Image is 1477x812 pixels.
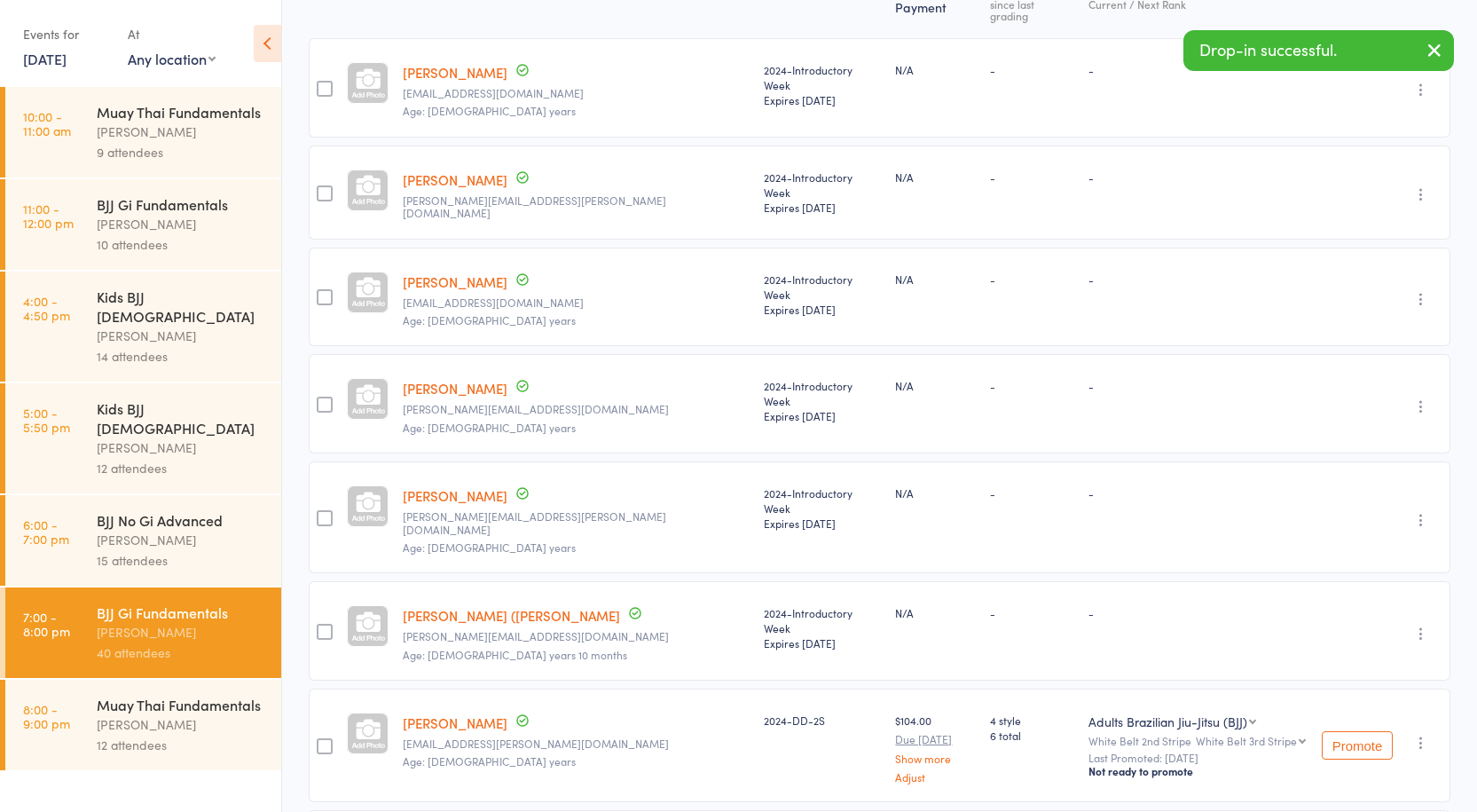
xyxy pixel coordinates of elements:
a: [PERSON_NAME] ([PERSON_NAME] [403,606,620,625]
div: [PERSON_NAME] [97,714,266,735]
time: 5:00 - 5:50 pm [23,406,70,434]
div: N/A [895,272,975,287]
div: 14 attendees [97,346,266,367]
span: Age: [DEMOGRAPHIC_DATA] years [403,540,576,555]
small: Due [DATE] [895,733,975,745]
div: - [1088,272,1308,287]
small: Last Promoted: [DATE] [1088,752,1308,764]
div: [PERSON_NAME] [97,326,266,346]
div: - [1088,169,1308,185]
small: Joshua.kim43@yahoo.com [403,403,750,415]
div: BJJ No Gi Advanced [97,510,266,530]
small: Wasydney@hotmail.com [403,630,750,643]
a: [PERSON_NAME] [403,379,507,398]
a: [DATE] [23,49,67,68]
div: 2024-Introductory Week [764,62,881,107]
div: BJJ Gi Fundamentals [97,194,266,214]
div: Any location [128,49,216,68]
a: 5:00 -5:50 pmKids BJJ [DEMOGRAPHIC_DATA][PERSON_NAME]12 attendees [5,383,281,493]
div: 15 attendees [97,550,266,571]
div: Kids BJJ [DEMOGRAPHIC_DATA] [97,398,266,438]
div: [PERSON_NAME] [97,438,266,458]
a: Show more [895,753,975,764]
div: Not ready to promote [1088,764,1308,778]
div: N/A [895,169,975,185]
time: 7:00 - 8:00 pm [23,610,70,638]
span: 6 total [990,728,1074,743]
div: N/A [895,378,975,393]
div: Expires [DATE] [764,516,881,531]
div: - [990,378,1074,393]
div: 2024-Introductory Week [764,605,881,650]
a: 7:00 -8:00 pmBJJ Gi Fundamentals[PERSON_NAME]40 attendees [5,587,281,678]
a: 11:00 -12:00 pmBJJ Gi Fundamentals[PERSON_NAME]10 attendees [5,179,281,270]
div: Expires [DATE] [764,302,881,317]
div: - [1088,485,1308,501]
a: [PERSON_NAME] [403,170,507,189]
a: [PERSON_NAME] [403,713,507,732]
div: - [990,272,1074,287]
a: Adjust [895,771,975,783]
span: Age: [DEMOGRAPHIC_DATA] years [403,420,576,435]
div: - [990,62,1074,77]
div: [PERSON_NAME] [97,122,266,142]
div: Muay Thai Fundamentals [97,695,266,714]
time: 6:00 - 7:00 pm [23,517,69,546]
div: White Belt 3rd Stripe [1196,735,1297,746]
div: 9 attendees [97,142,266,162]
div: 12 attendees [97,458,266,478]
div: Expires [DATE] [764,92,881,107]
div: Adults Brazilian Jiu-Jitsu (BJJ) [1088,713,1247,730]
div: Drop-in successful. [1183,30,1454,71]
div: N/A [895,485,975,501]
div: N/A [895,605,975,620]
div: Expires [DATE] [764,635,881,650]
small: Marcia.lai@gmail.com [403,194,750,220]
div: - [990,169,1074,185]
small: chenhaorui2004@gmail.com [403,87,750,99]
div: [PERSON_NAME] [97,530,266,550]
div: $104.00 [895,713,975,783]
div: 2024-Introductory Week [764,169,881,215]
span: Age: [DEMOGRAPHIC_DATA] years 10 months [403,647,627,662]
a: 10:00 -11:00 amMuay Thai Fundamentals[PERSON_NAME]9 attendees [5,87,281,177]
small: Aidan.thompson2147@gmail.com [403,296,750,309]
span: Age: [DEMOGRAPHIC_DATA] years [403,753,576,769]
a: 4:00 -4:50 pmKids BJJ [DEMOGRAPHIC_DATA][PERSON_NAME]14 attendees [5,272,281,382]
div: [PERSON_NAME] [97,214,266,234]
div: Kids BJJ [DEMOGRAPHIC_DATA] [97,287,266,326]
div: Events for [23,20,110,49]
a: 6:00 -7:00 pmBJJ No Gi Advanced[PERSON_NAME]15 attendees [5,495,281,586]
div: 10 attendees [97,234,266,255]
div: 2024-Introductory Week [764,378,881,423]
span: 4 style [990,713,1074,728]
a: [PERSON_NAME] [403,272,507,291]
small: Patrick.espiritu@icloud.com [403,510,750,536]
div: 2024-Introductory Week [764,272,881,317]
div: - [1088,605,1308,620]
div: 2024-Introductory Week [764,485,881,531]
time: 8:00 - 9:00 pm [23,702,70,730]
div: - [1088,378,1308,393]
div: Expires [DATE] [764,200,881,215]
div: - [990,605,1074,620]
div: - [1088,62,1308,77]
div: Muay Thai Fundamentals [97,102,266,122]
div: 12 attendees [97,735,266,755]
time: 4:00 - 4:50 pm [23,294,70,322]
a: [PERSON_NAME] [403,486,507,505]
button: Promote [1322,731,1393,760]
a: [PERSON_NAME] [403,63,507,82]
div: [PERSON_NAME] [97,622,266,643]
time: 11:00 - 12:00 pm [23,201,74,230]
div: - [990,485,1074,501]
div: White Belt 2nd Stripe [1088,735,1308,746]
div: BJJ Gi Fundamentals [97,603,266,622]
time: 10:00 - 11:00 am [23,109,71,138]
a: 8:00 -9:00 pmMuay Thai Fundamentals[PERSON_NAME]12 attendees [5,680,281,770]
div: 2024-DD-2S [764,713,881,728]
div: 40 attendees [97,643,266,663]
small: zac.zurlo@gmail.com [403,737,750,750]
div: Expires [DATE] [764,408,881,423]
span: Age: [DEMOGRAPHIC_DATA] years [403,312,576,327]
